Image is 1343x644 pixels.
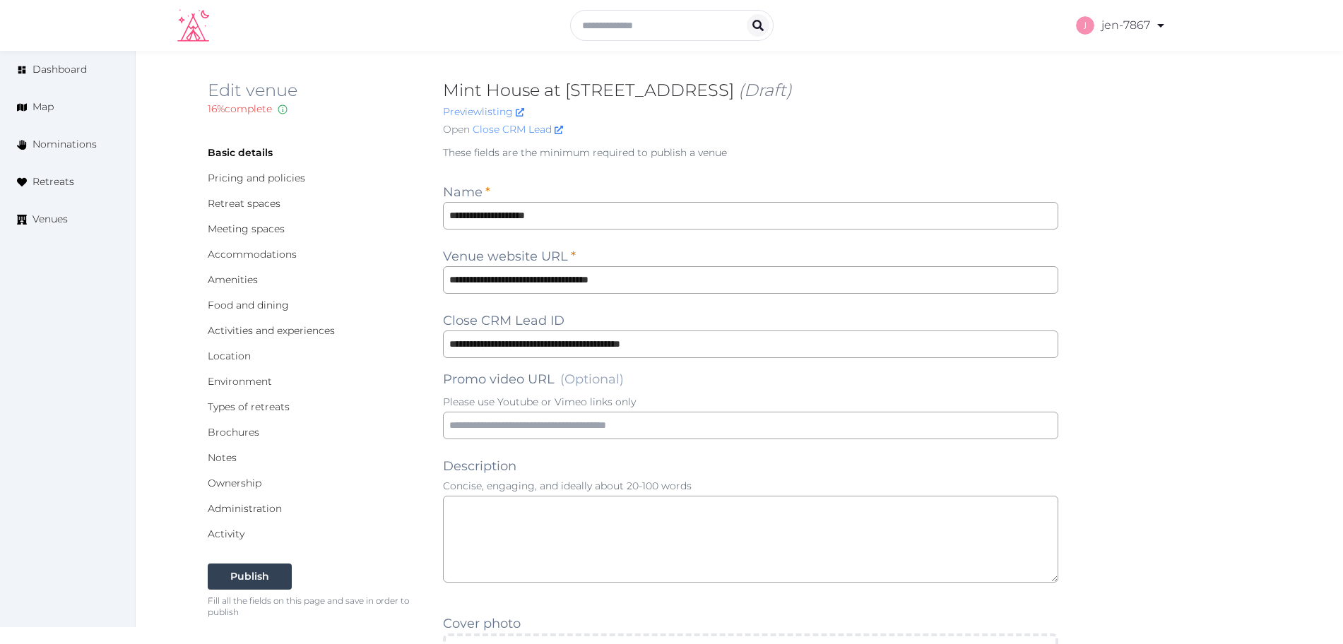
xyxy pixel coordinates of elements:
[208,299,289,311] a: Food and dining
[443,122,470,137] span: Open
[443,145,1059,160] p: These fields are the minimum required to publish a venue
[208,477,261,489] a: Ownership
[208,595,420,618] p: Fill all the fields on this page and save in order to publish
[443,105,524,118] a: Previewlisting
[208,172,305,184] a: Pricing and policies
[208,324,335,337] a: Activities and experiences
[208,563,292,590] button: Publish
[208,273,258,286] a: Amenities
[208,527,244,540] a: Activity
[230,569,269,584] div: Publish
[32,174,74,189] span: Retreats
[208,502,282,515] a: Administration
[32,62,87,77] span: Dashboard
[208,400,290,413] a: Types of retreats
[473,122,563,137] a: Close CRM Lead
[443,456,516,476] label: Description
[443,182,490,202] label: Name
[443,311,564,330] label: Close CRM Lead ID
[32,100,54,114] span: Map
[738,80,792,100] span: (Draft)
[443,479,1059,493] p: Concise, engaging, and ideally about 20-100 words
[208,451,237,464] a: Notes
[208,426,259,439] a: Brochures
[208,375,272,388] a: Environment
[443,369,624,389] label: Promo video URL
[32,212,68,227] span: Venues
[208,248,297,261] a: Accommodations
[208,350,251,362] a: Location
[208,102,272,115] span: 16 % complete
[208,146,273,159] a: Basic details
[208,222,285,235] a: Meeting spaces
[32,137,97,152] span: Nominations
[208,79,420,102] h2: Edit venue
[443,395,1059,409] p: Please use Youtube or Vimeo links only
[208,197,280,210] a: Retreat spaces
[443,246,576,266] label: Venue website URL
[443,79,1059,102] h2: Mint House at [STREET_ADDRESS]
[560,371,624,387] span: (Optional)
[1076,6,1166,45] a: jen-7867
[443,614,521,633] label: Cover photo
